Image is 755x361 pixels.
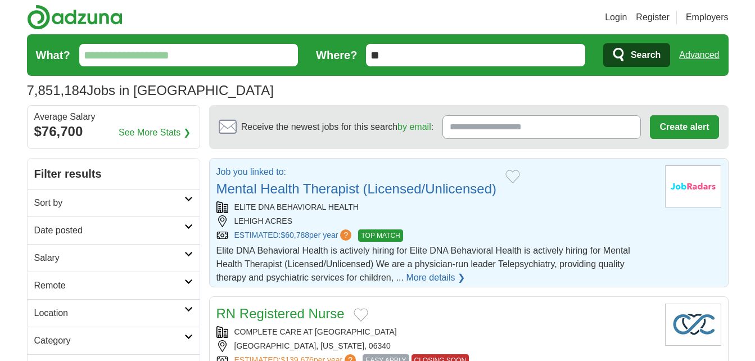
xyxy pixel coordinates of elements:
h2: Category [34,334,184,348]
img: Company logo [665,165,721,207]
span: ? [340,229,351,241]
label: What? [36,47,70,64]
span: 7,851,184 [27,80,87,101]
button: Create alert [650,115,718,139]
a: Mental Health Therapist (Licensed/Unlicensed) [216,181,496,196]
div: $76,700 [34,121,193,142]
a: Advanced [679,44,719,66]
p: Job you linked to: [216,165,496,179]
img: Company logo [665,304,721,346]
a: Salary [28,244,200,272]
div: ELITE DNA BEHAVIORAL HEALTH [216,201,656,213]
a: Remote [28,272,200,299]
h2: Date posted [34,224,184,237]
h2: Filter results [28,159,200,189]
a: Category [28,327,200,354]
span: Elite DNA Behavioral Health is actively hiring for Elite DNA Behavioral Health is actively hiring... [216,246,630,282]
img: Adzuna logo [27,4,123,30]
a: Employers [686,11,729,24]
h2: Location [34,306,184,320]
span: Search [631,44,661,66]
a: Sort by [28,189,200,216]
a: See More Stats ❯ [119,126,191,139]
a: RN Registered Nurse [216,306,345,321]
label: Where? [316,47,357,64]
a: More details ❯ [406,271,465,285]
a: Login [605,11,627,24]
a: Location [28,299,200,327]
a: ESTIMATED:$60,788per year? [234,229,354,242]
h2: Salary [34,251,184,265]
button: Add to favorite jobs [505,170,520,183]
span: Receive the newest jobs for this search : [241,120,433,134]
h1: Jobs in [GEOGRAPHIC_DATA] [27,83,274,98]
h2: Sort by [34,196,184,210]
h2: Remote [34,279,184,292]
button: Add to favorite jobs [354,308,368,322]
a: Register [636,11,670,24]
span: TOP MATCH [358,229,403,242]
div: [GEOGRAPHIC_DATA], [US_STATE], 06340 [216,340,656,352]
a: by email [397,122,431,132]
button: Search [603,43,670,67]
div: LEHIGH ACRES [216,215,656,227]
div: Average Salary [34,112,193,121]
span: $60,788 [281,231,309,240]
a: Date posted [28,216,200,244]
div: COMPLETE CARE AT [GEOGRAPHIC_DATA] [216,326,656,338]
